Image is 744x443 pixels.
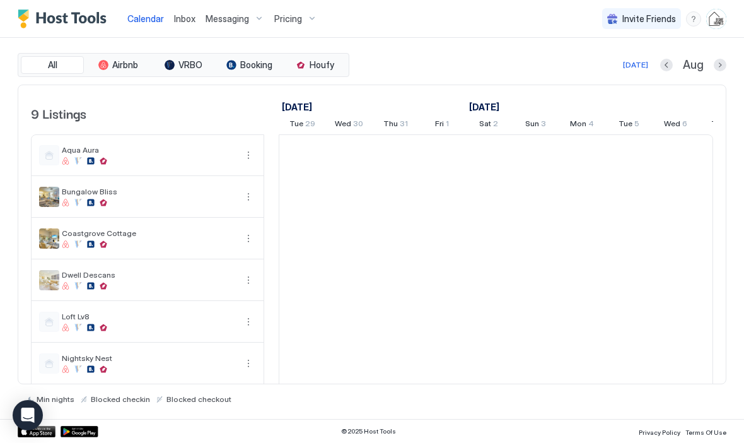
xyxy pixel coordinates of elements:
[21,56,84,74] button: All
[639,428,680,436] span: Privacy Policy
[18,53,349,77] div: tab-group
[241,356,256,371] button: More options
[525,119,539,132] span: Sun
[241,273,256,288] button: More options
[619,119,632,132] span: Tue
[241,148,256,163] div: menu
[37,394,74,404] span: Min nights
[62,228,236,238] span: Coastgrove Cottage
[310,59,334,71] span: Houfy
[493,119,498,132] span: 2
[615,116,642,134] a: August 5, 2025
[241,273,256,288] div: menu
[174,12,195,25] a: Inbox
[241,189,256,204] button: More options
[274,13,302,25] span: Pricing
[686,11,701,27] div: menu
[39,228,59,249] div: listing image
[685,428,726,436] span: Terms Of Use
[166,394,231,404] span: Blocked checkout
[588,119,594,132] span: 4
[31,103,86,122] span: 9 Listings
[240,59,272,71] span: Booking
[353,119,363,132] span: 30
[62,145,236,155] span: Aqua Aura
[62,353,236,363] span: Nightsky Nest
[13,400,43,430] div: Open Intercom Messenger
[241,189,256,204] div: menu
[127,12,164,25] a: Calendar
[86,56,149,74] button: Airbnb
[341,427,396,435] span: © 2025 Host Tools
[435,119,444,132] span: Fri
[639,425,680,438] a: Privacy Policy
[567,116,597,134] a: August 4, 2025
[174,13,195,24] span: Inbox
[241,231,256,246] button: More options
[380,116,411,134] a: July 31, 2025
[127,13,164,24] span: Calendar
[62,187,236,196] span: Bungalow Bliss
[62,270,236,280] span: Dwell Descans
[279,98,315,116] a: July 29, 2025
[18,9,112,28] a: Host Tools Logo
[714,59,726,71] button: Next month
[178,59,202,71] span: VRBO
[286,116,318,134] a: July 29, 2025
[305,119,315,132] span: 29
[91,394,150,404] span: Blocked checkin
[283,56,346,74] button: Houfy
[332,116,366,134] a: July 30, 2025
[241,231,256,246] div: menu
[621,57,650,73] button: [DATE]
[476,116,501,134] a: August 2, 2025
[61,426,98,437] a: Google Play Store
[661,116,690,134] a: August 6, 2025
[683,58,704,73] span: Aug
[541,119,546,132] span: 3
[62,312,236,321] span: Loft Lv8
[660,59,673,71] button: Previous month
[622,13,676,25] span: Invite Friends
[48,59,57,71] span: All
[289,119,303,132] span: Tue
[206,13,249,25] span: Messaging
[241,356,256,371] div: menu
[682,119,687,132] span: 6
[711,119,726,132] span: Thu
[152,56,215,74] button: VRBO
[241,148,256,163] button: More options
[466,98,503,116] a: August 1, 2025
[112,59,138,71] span: Airbnb
[570,119,586,132] span: Mon
[685,425,726,438] a: Terms Of Use
[241,314,256,329] button: More options
[39,187,59,207] div: listing image
[241,314,256,329] div: menu
[522,116,549,134] a: August 3, 2025
[664,119,680,132] span: Wed
[446,119,449,132] span: 1
[39,270,59,290] div: listing image
[706,9,726,29] div: User profile
[18,426,55,437] a: App Store
[335,119,351,132] span: Wed
[400,119,408,132] span: 31
[218,56,281,74] button: Booking
[634,119,639,132] span: 5
[623,59,648,71] div: [DATE]
[432,116,452,134] a: August 1, 2025
[479,119,491,132] span: Sat
[383,119,398,132] span: Thu
[708,116,736,134] a: August 7, 2025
